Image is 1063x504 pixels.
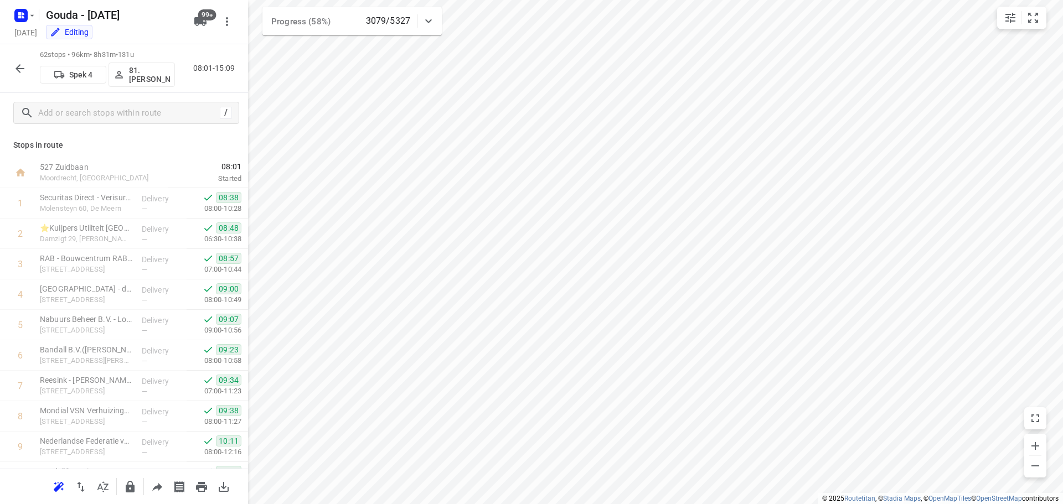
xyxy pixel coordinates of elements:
button: 99+ [189,11,211,33]
svg: Done [203,192,214,203]
p: [STREET_ADDRESS] [40,264,133,275]
p: Mercatorlaan 1200, Utrecht [40,446,133,458]
a: Stadia Maps [883,495,921,502]
span: 08:01 [168,161,241,172]
p: Delivery [142,315,183,326]
div: 8 [18,411,23,422]
span: Reoptimize route [48,481,70,491]
span: Share route [146,481,168,491]
div: 7 [18,381,23,391]
div: Progress (58%)3079/5327 [262,7,442,35]
div: 6 [18,350,23,361]
span: 09:23 [216,344,241,355]
p: Started [168,173,241,184]
p: Delivery [142,193,183,204]
input: Add or search stops within route [38,105,220,122]
p: Strijkviertel 53a, Utrecht [40,325,133,336]
p: Delivery [142,406,183,417]
p: Stops in route [13,139,235,151]
p: 07:00-10:44 [187,264,241,275]
span: 08:57 [216,253,241,264]
p: Delivery [142,224,183,235]
p: [STREET_ADDRESS] [40,294,133,305]
span: 10:11 [216,435,241,446]
span: 08:38 [216,192,241,203]
p: 07:00-11:23 [187,386,241,397]
p: 81.[PERSON_NAME] [129,66,170,84]
span: — [142,296,147,304]
p: Nederlandse Federatie van Kankerpatiëntenorganisaties, NFK(Maggie Melo Livramento) [40,435,133,446]
span: — [142,205,147,213]
p: 06:30-10:38 [187,233,241,245]
svg: Done [203,314,214,325]
svg: Done [203,222,214,233]
span: — [142,326,147,335]
span: Print shipping labels [168,481,190,491]
p: Delivery [142,284,183,295]
p: Landelijke Huisartsen Vereniging(Anita van Ruissen) [40,466,133,477]
p: 08:00-10:28 [187,203,241,214]
svg: Done [203,253,214,264]
span: — [142,266,147,274]
p: Reesink - Locatie De Meern(Cindy Huybens) [40,375,133,386]
div: You are currently in edit mode. [50,27,89,38]
svg: Done [203,375,214,386]
svg: Done [203,435,214,446]
p: Damzigt 29, [PERSON_NAME] [40,233,133,245]
div: small contained button group [997,7,1046,29]
button: Spek 4 [40,66,106,84]
svg: Done [203,344,214,355]
span: 09:38 [216,405,241,416]
p: Delivery [142,437,183,448]
span: 08:48 [216,222,241,233]
p: ⭐Kuijpers Utiliteit Midden-Noord(Caroline Hols) [40,222,133,233]
p: 527 Zuidbaan [40,162,155,173]
div: 5 [18,320,23,330]
p: Nabuurs Beheer B.V. - Locatie Utrecht - 421120-2027-30004(Joris Post) [40,314,133,325]
span: 09:00 [216,283,241,294]
p: Mondial VSN Verhuizingen B.V.(Tessa van Ommen) [40,405,133,416]
svg: Done [203,405,214,416]
div: 2 [18,228,23,239]
p: 3079/5327 [366,14,410,28]
button: 81.[PERSON_NAME] [109,63,175,87]
span: — [142,235,147,243]
p: 08:00-11:27 [187,416,241,427]
p: Delivery [142,467,183,478]
div: 4 [18,289,23,300]
span: — [142,418,147,426]
span: Print route [190,481,213,491]
svg: Done [203,466,214,477]
a: OpenStreetMap [976,495,1022,502]
span: Reverse route [70,481,92,491]
span: — [142,387,147,396]
span: Progress (58%) [271,17,331,27]
p: Molensteyn 60, De Meern [40,203,133,214]
button: Fit zoom [1022,7,1044,29]
p: 08:00-10:49 [187,294,241,305]
p: [STREET_ADDRESS][PERSON_NAME] [40,355,133,366]
p: Delivery [142,345,183,356]
p: 08:00-10:58 [187,355,241,366]
span: 09:34 [216,375,241,386]
p: [STREET_ADDRESS] [40,386,133,397]
p: Moordrecht, [GEOGRAPHIC_DATA] [40,173,155,184]
span: 09:07 [216,314,241,325]
p: Delivery [142,254,183,265]
span: 131u [118,50,134,59]
a: Routetitan [844,495,875,502]
p: 08:01-15:09 [193,63,239,74]
p: Bandall B.V.([PERSON_NAME]) [40,344,133,355]
p: Wittenberg - de Bois Utrecht(Stefan Achterberg) [40,283,133,294]
span: 10:15 [216,466,241,477]
span: Sort by time window [92,481,114,491]
span: Download route [213,481,235,491]
h5: [DATE] [10,26,42,39]
div: / [220,107,232,119]
p: Delivery [142,376,183,387]
p: 08:00-12:16 [187,446,241,458]
svg: Done [203,283,214,294]
p: [STREET_ADDRESS] [40,416,133,427]
span: — [142,448,147,456]
span: — [142,357,147,365]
